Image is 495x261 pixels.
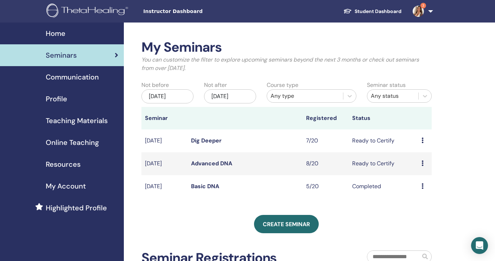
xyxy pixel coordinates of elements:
[303,175,349,198] td: 5/20
[46,94,67,104] span: Profile
[46,181,86,191] span: My Account
[371,92,415,100] div: Any status
[413,6,424,17] img: default.jpg
[338,5,407,18] a: Student Dashboard
[349,129,418,152] td: Ready to Certify
[349,152,418,175] td: Ready to Certify
[191,160,232,167] a: Advanced DNA
[471,237,488,254] div: Open Intercom Messenger
[271,92,339,100] div: Any type
[46,4,131,19] img: logo.png
[263,221,310,228] span: Create seminar
[46,28,65,39] span: Home
[141,89,193,103] div: [DATE]
[141,107,188,129] th: Seminar
[367,81,406,89] label: Seminar status
[191,183,219,190] a: Basic DNA
[46,50,77,61] span: Seminars
[141,81,169,89] label: Not before
[141,175,188,198] td: [DATE]
[349,175,418,198] td: Completed
[143,8,249,15] span: Instructor Dashboard
[46,72,99,82] span: Communication
[141,152,188,175] td: [DATE]
[46,137,99,148] span: Online Teaching
[204,81,227,89] label: Not after
[303,107,349,129] th: Registered
[141,56,432,72] p: You can customize the filter to explore upcoming seminars beyond the next 3 months or check out s...
[191,137,222,144] a: Dig Deeper
[267,81,298,89] label: Course type
[141,39,432,56] h2: My Seminars
[349,107,418,129] th: Status
[303,152,349,175] td: 8/20
[46,115,108,126] span: Teaching Materials
[204,89,256,103] div: [DATE]
[254,215,319,233] a: Create seminar
[343,8,352,14] img: graduation-cap-white.svg
[46,203,107,213] span: Highlighted Profile
[303,129,349,152] td: 7/20
[420,3,426,8] span: 3
[141,129,188,152] td: [DATE]
[46,159,81,170] span: Resources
